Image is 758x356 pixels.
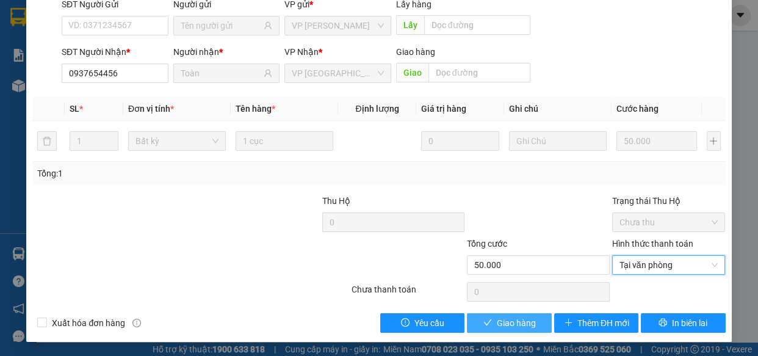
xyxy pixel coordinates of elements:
span: user [264,21,272,30]
span: Bất kỳ [135,132,218,150]
div: SĐT Người Nhận [62,45,168,59]
span: Giao hàng [396,47,435,57]
span: Chưa thu [619,213,718,231]
button: delete [37,131,57,151]
span: VP Nhận [284,47,319,57]
span: SL [70,104,79,114]
span: Định lượng [355,104,399,114]
button: exclamation-circleYêu cầu [380,313,464,333]
span: Tại văn phòng [619,256,718,274]
input: Ghi Chú [509,131,607,151]
span: VP Sài Gòn [292,64,384,82]
span: Đơn vị tính [128,104,174,114]
span: user [264,69,272,78]
span: Thu Hộ [322,196,350,206]
input: 0 [616,131,697,151]
button: plusThêm ĐH mới [554,313,638,333]
span: Tên hàng [236,104,275,114]
th: Ghi chú [504,97,612,121]
span: Lấy [396,15,424,35]
span: check [483,318,492,328]
span: printer [659,318,667,328]
span: Cước hàng [616,104,659,114]
span: Giao hàng [497,316,536,330]
button: plus [707,131,721,151]
span: Giá trị hàng [421,104,466,114]
span: Thêm ĐH mới [577,316,629,330]
div: Chưa thanh toán [350,283,466,304]
input: Dọc đường [428,63,530,82]
input: VD: Bàn, Ghế [236,131,333,151]
div: Trạng thái Thu Hộ [612,194,726,208]
label: Hình thức thanh toán [612,239,693,249]
span: info-circle [132,319,141,327]
span: VP Phan Thiết [292,16,384,35]
input: Tên người nhận [181,67,262,80]
input: 0 [421,131,499,151]
span: Giao [396,63,428,82]
button: printerIn biên lai [641,313,725,333]
span: Tổng cước [467,239,507,249]
div: Tổng: 1 [37,167,294,180]
button: checkGiao hàng [467,313,551,333]
input: Dọc đường [424,15,530,35]
span: In biên lai [672,316,707,330]
span: plus [564,318,572,328]
span: Yêu cầu [414,316,444,330]
input: Tên người gửi [181,19,262,32]
div: Người nhận [173,45,280,59]
span: exclamation-circle [401,318,410,328]
span: Xuất hóa đơn hàng [47,316,130,330]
